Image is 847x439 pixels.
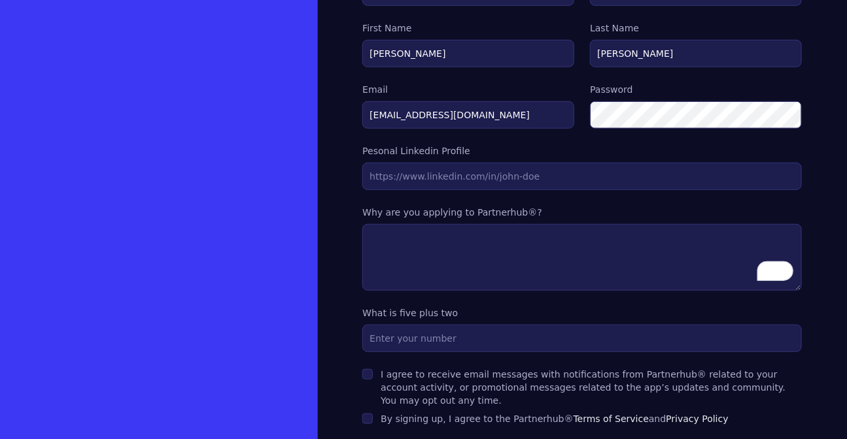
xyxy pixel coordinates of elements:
[362,83,574,96] label: Email
[362,206,802,219] label: Why are you applying to Partnerhub®?
[362,144,802,157] label: Pesonal Linkedin Profile
[590,22,802,35] label: Last Name
[666,414,728,424] a: Privacy Policy
[362,224,802,291] textarea: To enrich screen reader interactions, please activate Accessibility in Grammarly extension settings
[362,163,802,190] input: https://www.linkedin.com/in/john-doe
[362,40,574,67] input: John
[362,22,574,35] label: First Name
[362,325,802,352] input: Enter your number
[362,306,802,319] label: What is five plus two
[590,40,802,67] input: Doe
[590,83,802,96] label: Password
[362,101,574,129] input: alex@partnerhub.app
[381,369,786,406] label: I agree to receive email messages with notifications from Partnerhub® related to your account act...
[574,414,649,424] a: Terms of Service
[381,414,729,424] label: By signing up, I agree to the Partnerhub® and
